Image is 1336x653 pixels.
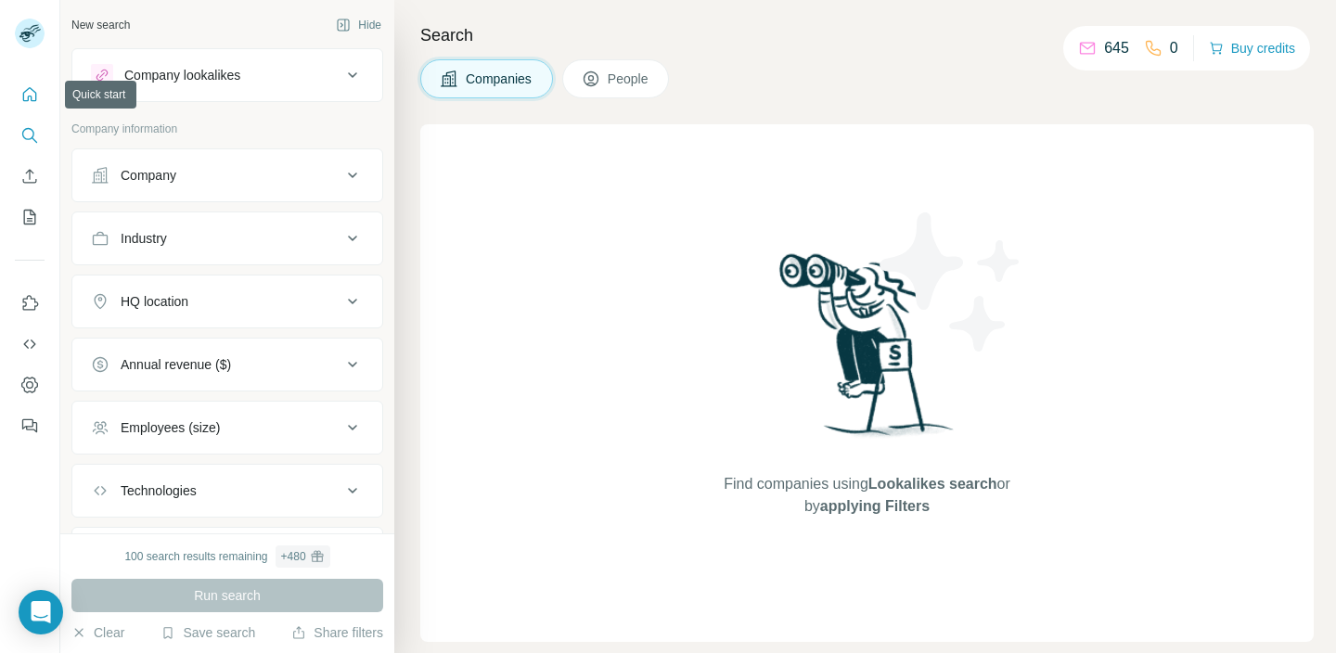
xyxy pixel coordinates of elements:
button: Employees (size) [72,405,382,450]
div: Employees (size) [121,418,220,437]
button: Company lookalikes [72,53,382,97]
button: Quick start [15,78,45,111]
button: Save search [161,623,255,642]
div: Company lookalikes [124,66,240,84]
div: Company [121,166,176,185]
div: Open Intercom Messenger [19,590,63,634]
button: Annual revenue ($) [72,342,382,387]
div: Annual revenue ($) [121,355,231,374]
span: People [608,70,650,88]
span: Lookalikes search [868,476,997,492]
p: Company information [71,121,383,137]
div: Technologies [121,481,197,500]
button: Search [15,119,45,152]
div: + 480 [281,548,306,565]
button: Technologies [72,468,382,513]
div: 100 search results remaining [124,545,329,568]
button: Hide [323,11,394,39]
button: Keywords [72,531,382,576]
span: applying Filters [820,498,930,514]
button: My lists [15,200,45,234]
button: Buy credits [1209,35,1295,61]
p: 0 [1170,37,1178,59]
button: Dashboard [15,368,45,402]
div: Industry [121,229,167,248]
button: HQ location [72,279,382,324]
button: Clear [71,623,124,642]
div: HQ location [121,292,188,311]
p: 645 [1104,37,1129,59]
button: Industry [72,216,382,261]
button: Use Surfe on LinkedIn [15,287,45,320]
img: Surfe Illustration - Woman searching with binoculars [771,249,964,455]
button: Feedback [15,409,45,442]
button: Company [72,153,382,198]
button: Enrich CSV [15,160,45,193]
button: Use Surfe API [15,327,45,361]
button: Share filters [291,623,383,642]
img: Surfe Illustration - Stars [867,198,1034,365]
span: Find companies using or by [718,473,1015,518]
span: Companies [466,70,533,88]
div: New search [71,17,130,33]
h4: Search [420,22,1314,48]
img: Avatar [15,19,45,48]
